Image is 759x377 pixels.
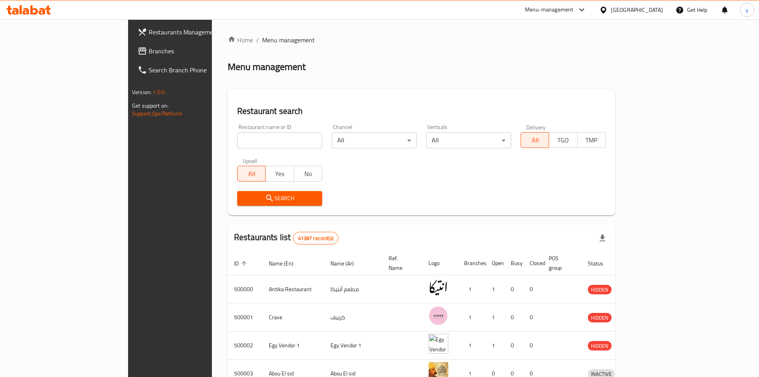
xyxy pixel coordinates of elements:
[504,251,523,275] th: Busy
[269,168,291,180] span: Yes
[256,35,259,45] li: /
[132,87,151,97] span: Version:
[269,259,304,268] span: Name (En)
[485,332,504,360] td: 1
[324,332,382,360] td: Egy Vendor 1
[234,259,249,268] span: ID
[262,275,324,303] td: Antika Restaurant
[426,133,511,148] div: All
[485,275,504,303] td: 1
[132,100,168,111] span: Get support on:
[552,135,574,146] span: TGO
[293,232,338,244] div: Total records count
[294,166,322,182] button: No
[237,166,266,182] button: All
[237,133,322,148] input: Search for restaurant name or ID..
[234,231,338,244] h2: Restaurants list
[243,158,257,163] label: Upsell
[458,275,485,303] td: 1
[593,229,612,248] div: Export file
[237,191,322,206] button: Search
[588,313,612,322] span: HIDDEN
[293,235,338,242] span: 41387 record(s)
[504,275,523,303] td: 0
[332,133,417,148] div: All
[523,303,542,332] td: 0
[526,124,546,130] label: Delivery
[131,42,255,61] a: Branches
[458,251,485,275] th: Branches
[389,254,413,273] span: Ref. Name
[429,278,448,297] img: Antika Restaurant
[265,166,294,182] button: Yes
[485,303,504,332] td: 1
[324,275,382,303] td: مطعم أنتيكا
[588,341,612,350] span: HIDDEN
[330,259,364,268] span: Name (Ar)
[149,65,249,75] span: Search Branch Phone
[523,332,542,360] td: 0
[588,259,614,268] span: Status
[149,27,249,37] span: Restaurants Management
[262,35,315,45] span: Menu management
[525,5,574,15] div: Menu-management
[521,132,549,148] button: All
[244,193,316,203] span: Search
[429,334,448,354] img: Egy Vendor 1
[549,132,577,148] button: TGO
[746,6,748,14] span: y
[422,251,458,275] th: Logo
[581,135,602,146] span: TMP
[132,108,182,119] a: Support.OpsPlatform
[131,61,255,80] a: Search Branch Phone
[262,332,324,360] td: Egy Vendor 1
[577,132,606,148] button: TMP
[237,105,606,117] h2: Restaurant search
[485,251,504,275] th: Open
[504,303,523,332] td: 0
[241,168,262,180] span: All
[549,254,572,273] span: POS group
[458,303,485,332] td: 1
[588,285,612,294] span: HIDDEN
[149,46,249,56] span: Branches
[297,168,319,180] span: No
[228,35,615,45] nav: breadcrumb
[131,23,255,42] a: Restaurants Management
[153,87,165,97] span: 1.0.0
[523,275,542,303] td: 0
[504,332,523,360] td: 0
[429,306,448,326] img: Crave
[611,6,663,14] div: [GEOGRAPHIC_DATA]
[524,135,546,146] span: All
[523,251,542,275] th: Closed
[228,61,306,73] h2: Menu management
[324,303,382,332] td: كرييف
[262,303,324,332] td: Crave
[458,332,485,360] td: 1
